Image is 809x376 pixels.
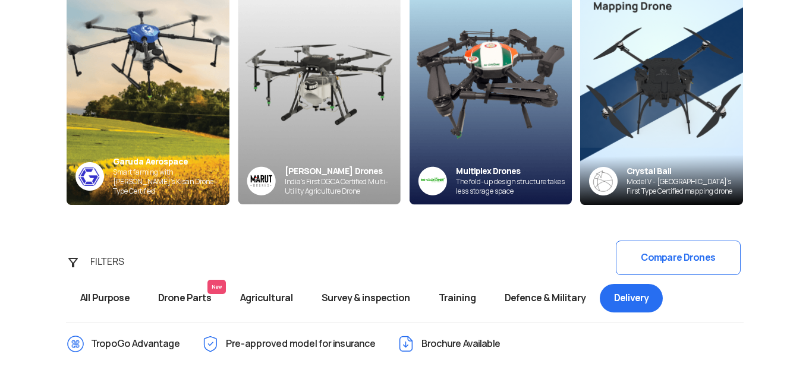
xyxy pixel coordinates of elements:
span: Survey & inspection [307,284,424,312]
div: Garuda Aerospace [113,156,229,168]
button: Compare Drones [616,241,741,275]
img: ic_TropoGo_Advantage.png [66,334,85,353]
img: Group%2036313.png [247,166,276,195]
div: The fold-up design structure takes less storage space [456,177,572,196]
div: Crystal Ball [627,166,743,177]
span: Delivery [600,284,663,312]
span: New [207,280,226,294]
span: TropoGo Advantage [91,334,180,353]
span: Training [424,284,490,312]
span: Drone Parts [144,284,226,312]
div: FILTERS [83,250,146,274]
span: Agricultural [226,284,307,312]
span: All Purpose [66,284,144,312]
img: ic_multiplex_sky.png [418,166,447,195]
span: Brochure Available [421,334,500,353]
span: Defence & Military [490,284,600,312]
div: Smart farming with [PERSON_NAME]’s Kisan Drone - Type Certified [113,168,229,196]
div: India’s First DGCA Certified Multi-Utility Agriculture Drone [285,177,401,196]
div: [PERSON_NAME] Drones [285,166,401,177]
div: Multiplex Drones [456,166,572,177]
img: ic_garuda_sky.png [75,162,104,191]
div: Model V - [GEOGRAPHIC_DATA]’s First Type Certified mapping drone [627,177,743,196]
span: Pre-approved model for insurance [226,334,376,353]
img: crystalball-logo-banner.png [589,167,618,195]
img: ic_Brochure.png [396,334,415,353]
img: ic_Pre-approved.png [201,334,220,353]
